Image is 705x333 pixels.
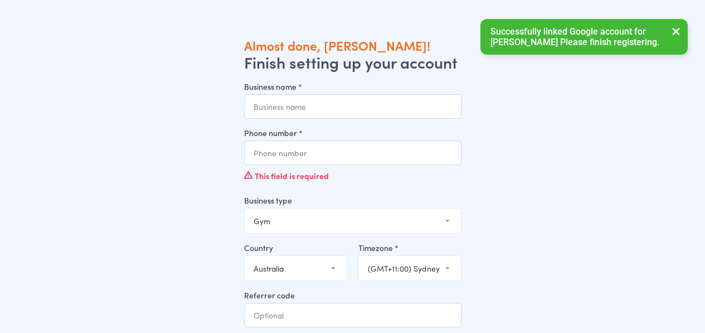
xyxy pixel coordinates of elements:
[244,165,461,186] div: This field is required
[244,94,461,119] input: Business name
[244,195,461,206] label: Business type
[244,303,461,327] input: Optional
[244,289,461,301] label: Referrer code
[244,242,347,253] label: Country
[244,54,461,70] h2: Finish setting up your account
[244,141,461,165] input: Phone number
[244,81,461,92] label: Business name *
[358,242,461,253] label: Timezone *
[490,26,659,47] span: Successfully linked Google account for [PERSON_NAME] Please finish registering.
[244,127,461,138] label: Phone number *
[666,19,686,43] button: ×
